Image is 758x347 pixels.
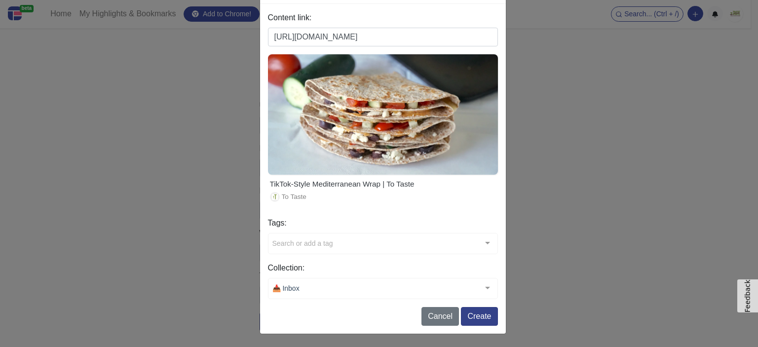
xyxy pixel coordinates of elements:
div: TikTok-Style Mediterranean Wrap | To Taste [270,179,496,190]
label: Content link: [268,12,498,24]
img: To Taste [272,194,278,200]
label: Collection: [268,262,498,274]
button: Create [461,307,497,326]
span: To Taste [282,192,306,202]
input: Link [268,28,498,46]
span: 📥 Inbox [272,282,300,294]
span: Search or add a tag [272,237,333,249]
label: Tags: [268,217,498,229]
span: Feedback [744,279,752,312]
button: Cancel [421,307,459,326]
